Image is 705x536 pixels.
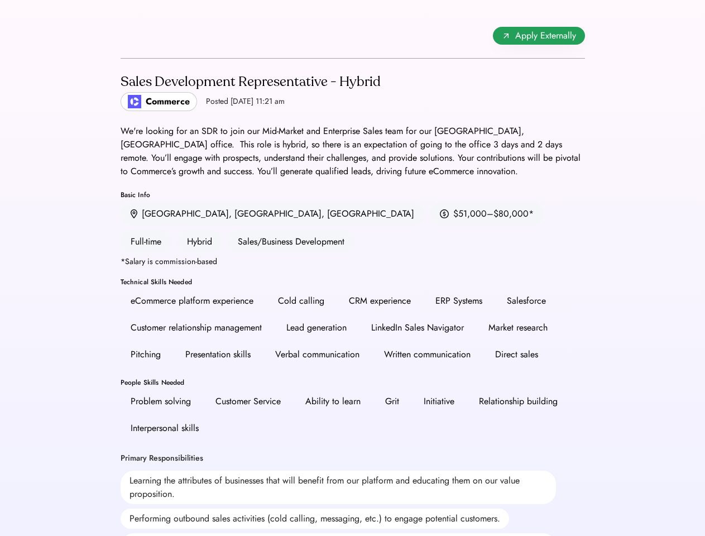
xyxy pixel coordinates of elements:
[495,348,538,361] div: Direct sales
[228,231,354,253] div: Sales/Business Development
[146,95,190,108] div: Commerce
[131,395,191,408] div: Problem solving
[131,321,262,334] div: Customer relationship management
[286,321,347,334] div: Lead generation
[440,209,449,219] img: money.svg
[121,192,585,198] div: Basic Info
[479,395,558,408] div: Relationship building
[275,348,359,361] div: Verbal communication
[121,231,171,253] div: Full-time
[206,96,285,107] div: Posted [DATE] 11:21 am
[128,95,141,108] img: poweredbycommerce_logo.jpeg
[131,348,161,361] div: Pitching
[121,471,556,504] div: Learning the attributes of businesses that will benefit from our platform and educating them on o...
[435,294,482,308] div: ERP Systems
[424,395,454,408] div: Initiative
[121,279,585,285] div: Technical Skills Needed
[305,395,361,408] div: Ability to learn
[384,348,471,361] div: Written communication
[215,395,281,408] div: Customer Service
[371,321,464,334] div: LinkedIn Sales Navigator
[278,294,324,308] div: Cold calling
[177,231,222,253] div: Hybrid
[121,125,585,178] div: We're looking for an SDR to join our Mid-Market and Enterprise Sales team for our [GEOGRAPHIC_DAT...
[349,294,411,308] div: CRM experience
[493,27,585,45] button: Apply Externally
[507,294,546,308] div: Salesforce
[131,209,137,219] img: location.svg
[121,257,217,265] div: *Salary is commission-based
[515,29,576,42] span: Apply Externally
[488,321,548,334] div: Market research
[131,294,253,308] div: eCommerce platform experience
[385,395,399,408] div: Grit
[453,207,529,221] div: $51,000–$80,000
[121,379,585,386] div: People Skills Needed
[185,348,251,361] div: Presentation skills
[121,453,203,464] div: Primary Responsibilities
[121,73,381,91] div: Sales Development Representative - Hybrid
[142,207,414,221] div: [GEOGRAPHIC_DATA], [GEOGRAPHIC_DATA], [GEOGRAPHIC_DATA]
[131,422,199,435] div: Interpersonal skills
[121,509,509,529] div: Performing outbound sales activities (cold calling, messaging, etc.) to engage potential customers.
